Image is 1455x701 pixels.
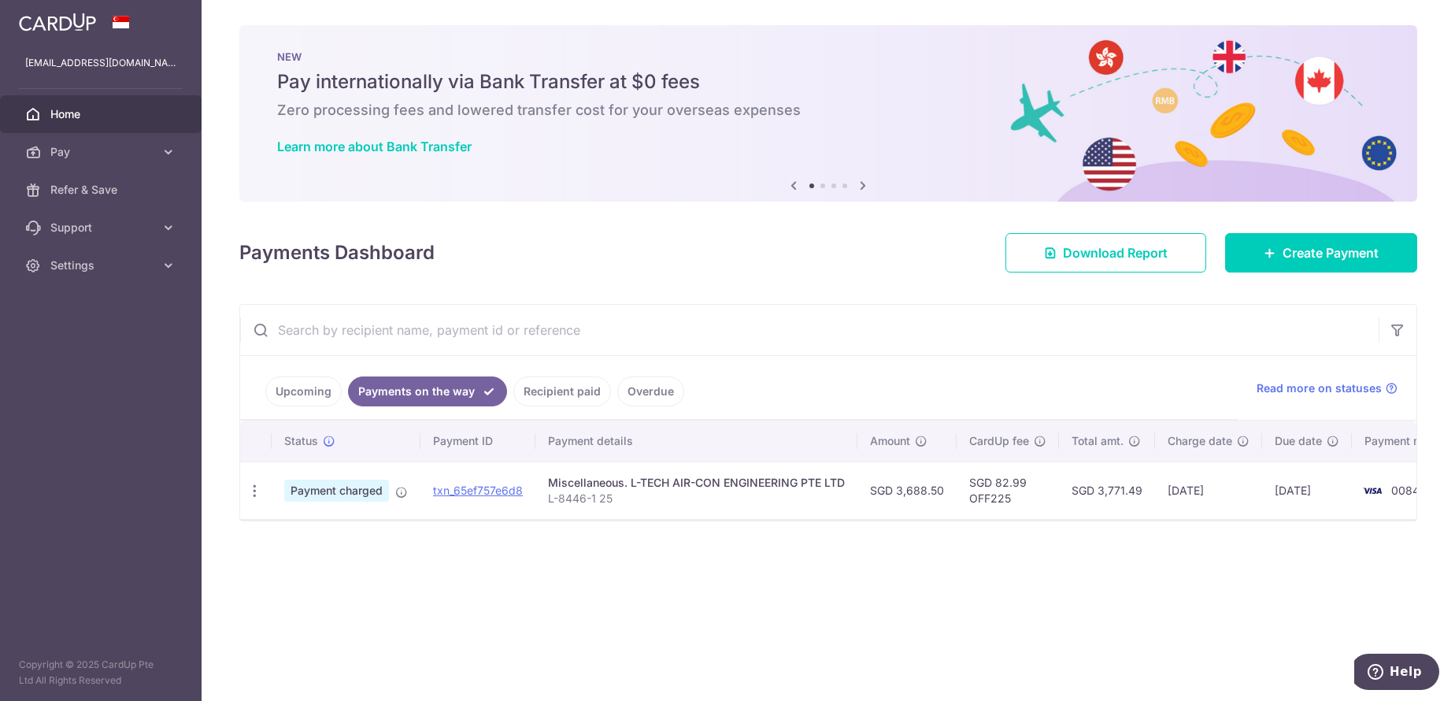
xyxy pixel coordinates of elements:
[348,376,507,406] a: Payments on the way
[284,480,389,502] span: Payment charged
[1059,462,1155,519] td: SGD 3,771.49
[857,462,957,519] td: SGD 3,688.50
[50,106,154,122] span: Home
[1155,462,1262,519] td: [DATE]
[535,421,857,462] th: Payment details
[277,139,472,154] a: Learn more about Bank Transfer
[284,433,318,449] span: Status
[548,491,845,506] p: L-8446-1 25
[617,376,684,406] a: Overdue
[870,433,910,449] span: Amount
[433,484,523,497] a: txn_65ef757e6d8
[277,69,1379,95] h5: Pay internationally via Bank Transfer at $0 fees
[1262,462,1352,519] td: [DATE]
[25,55,176,71] p: [EMAIL_ADDRESS][DOMAIN_NAME]
[265,376,342,406] a: Upcoming
[277,50,1379,63] p: NEW
[50,258,154,273] span: Settings
[1225,233,1417,273] a: Create Payment
[19,13,96,32] img: CardUp
[1257,380,1382,396] span: Read more on statuses
[420,421,535,462] th: Payment ID
[1357,481,1388,500] img: Bank Card
[239,25,1417,202] img: Bank transfer banner
[1283,243,1379,262] span: Create Payment
[240,305,1379,355] input: Search by recipient name, payment id or reference
[1391,484,1420,497] span: 0084
[1072,433,1124,449] span: Total amt.
[1257,380,1398,396] a: Read more on statuses
[548,475,845,491] div: Miscellaneous. L-TECH AIR-CON ENGINEERING PTE LTD
[1063,243,1168,262] span: Download Report
[969,433,1029,449] span: CardUp fee
[239,239,435,267] h4: Payments Dashboard
[957,462,1059,519] td: SGD 82.99 OFF225
[50,144,154,160] span: Pay
[1354,654,1439,693] iframe: Opens a widget where you can find more information
[50,220,154,236] span: Support
[50,182,154,198] span: Refer & Save
[513,376,611,406] a: Recipient paid
[1005,233,1206,273] a: Download Report
[277,101,1379,120] h6: Zero processing fees and lowered transfer cost for your overseas expenses
[1168,433,1232,449] span: Charge date
[1275,433,1322,449] span: Due date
